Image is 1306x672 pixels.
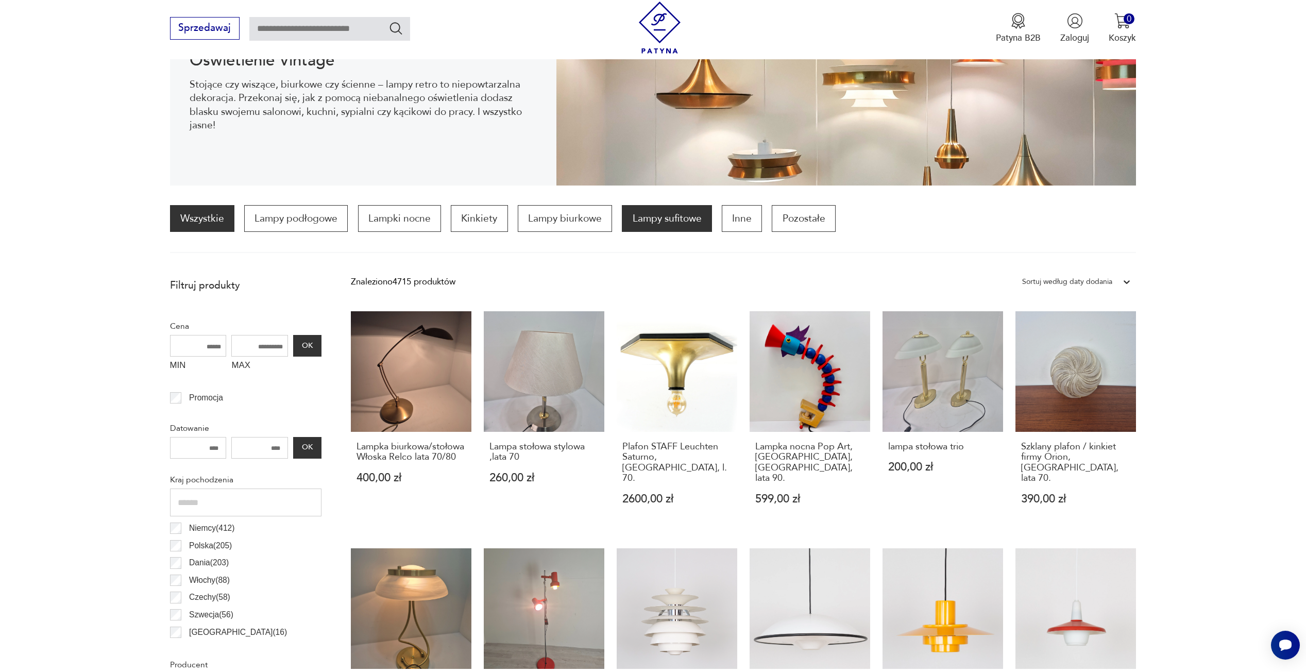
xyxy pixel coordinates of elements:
[293,437,321,459] button: OK
[1124,13,1134,24] div: 0
[617,311,737,529] a: Plafon STAFF Leuchten Saturno, Niemcy, l. 70.Plafon STAFF Leuchten Saturno, [GEOGRAPHIC_DATA], l....
[1114,13,1130,29] img: Ikona koszyka
[883,311,1003,529] a: lampa stołowa triolampa stołowa trio200,00 zł
[189,608,233,621] p: Szwecja ( 56 )
[189,522,234,535] p: Niemcy ( 412 )
[489,473,599,483] p: 260,00 zł
[170,320,321,333] p: Cena
[1109,32,1136,44] p: Koszyk
[622,494,732,505] p: 2600,00 zł
[293,335,321,357] button: OK
[189,626,287,639] p: [GEOGRAPHIC_DATA] ( 16 )
[170,17,240,40] button: Sprzedawaj
[170,279,321,292] p: Filtruj produkty
[1060,13,1089,44] button: Zaloguj
[622,205,711,232] a: Lampy sufitowe
[189,556,229,569] p: Dania ( 203 )
[518,205,612,232] a: Lampy biurkowe
[1021,442,1130,484] h3: Szklany plafon / kinkiet firmy Orion, [GEOGRAPHIC_DATA], lata 70.
[1109,13,1136,44] button: 0Koszyk
[357,473,466,483] p: 400,00 zł
[722,205,762,232] a: Inne
[622,442,732,484] h3: Plafon STAFF Leuchten Saturno, [GEOGRAPHIC_DATA], l. 70.
[189,643,287,656] p: [GEOGRAPHIC_DATA] ( 15 )
[170,25,240,33] a: Sprzedawaj
[1067,13,1083,29] img: Ikonka użytkownika
[170,205,234,232] a: Wszystkie
[484,311,604,529] a: Lampa stołowa stylowa ,lata 70Lampa stołowa stylowa ,lata 70260,00 zł
[1010,13,1026,29] img: Ikona medalu
[634,2,686,54] img: Patyna - sklep z meblami i dekoracjami vintage
[231,357,288,376] label: MAX
[1021,494,1130,505] p: 390,00 zł
[996,13,1041,44] button: Patyna B2B
[170,357,227,376] label: MIN
[358,205,441,232] a: Lampki nocne
[755,442,864,484] h3: Lampka nocna Pop Art, [GEOGRAPHIC_DATA], [GEOGRAPHIC_DATA], lata 90.
[1015,311,1136,529] a: Szklany plafon / kinkiet firmy Orion, Niemcy, lata 70.Szklany plafon / kinkiet firmy Orion, [GEOG...
[170,422,321,435] p: Datowanie
[888,462,997,473] p: 200,00 zł
[189,539,232,552] p: Polska ( 205 )
[351,275,455,289] div: Znaleziono 4715 produktów
[189,591,230,604] p: Czechy ( 58 )
[244,205,348,232] a: Lampy podłogowe
[772,205,835,232] a: Pozostałe
[888,442,997,452] h3: lampa stołowa trio
[1271,631,1300,660] iframe: Smartsupp widget button
[351,311,471,529] a: Lampka biurkowa/stołowa Włoska Relco lata 70/80Lampka biurkowa/stołowa Włoska Relco lata 70/80400...
[170,658,321,671] p: Producent
[189,574,230,587] p: Włochy ( 88 )
[1022,275,1112,289] div: Sortuj według daty dodania
[1060,32,1089,44] p: Zaloguj
[357,442,466,463] h3: Lampka biurkowa/stołowa Włoska Relco lata 70/80
[190,78,537,132] p: Stojące czy wiszące, biurkowe czy ścienne – lampy retro to niepowtarzalna dekoracja. Przekonaj si...
[750,311,870,529] a: Lampka nocna Pop Art, Haba, Niemcy, lata 90.Lampka nocna Pop Art, [GEOGRAPHIC_DATA], [GEOGRAPHIC_...
[996,32,1041,44] p: Patyna B2B
[489,442,599,463] h3: Lampa stołowa stylowa ,lata 70
[996,13,1041,44] a: Ikona medaluPatyna B2B
[189,391,223,405] p: Promocja
[170,473,321,486] p: Kraj pochodzenia
[755,494,864,505] p: 599,00 zł
[190,53,537,68] h1: Oświetlenie Vintage
[451,205,507,232] a: Kinkiety
[388,21,403,36] button: Szukaj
